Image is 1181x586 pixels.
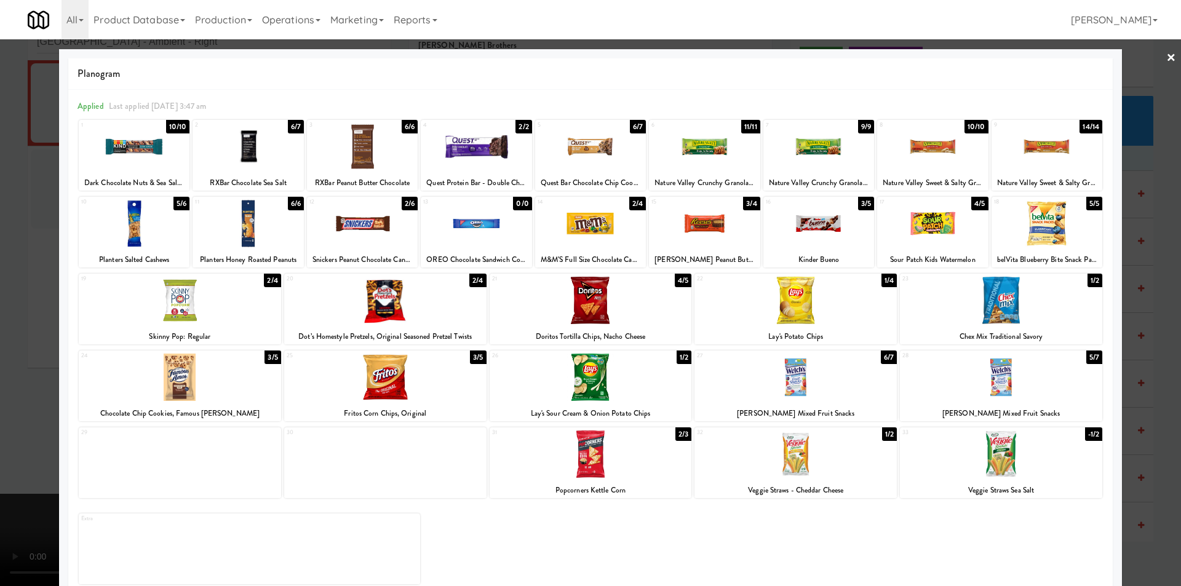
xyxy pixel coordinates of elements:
[402,120,418,133] div: 6/6
[79,350,281,421] div: 243/5Chocolate Chip Cookies, Famous [PERSON_NAME]
[491,406,690,421] div: Lay's Sour Cream & Onion Potato Chips
[535,197,646,267] div: 142/4M&M'S Full Size Chocolate Candy, Peanut
[81,329,279,344] div: Skinny Pop: Regular
[696,483,895,498] div: Veggie Straws - Cheddar Cheese
[1166,39,1176,77] a: ×
[993,252,1100,267] div: belVita Blueberry Bite Snack Packs
[193,120,303,191] div: 26/7RXBar Chocolate Sea Salt
[649,175,760,191] div: Nature Valley Crunchy Granola Bars, Oats 'n Honey
[81,252,188,267] div: Planters Salted Cashews
[877,252,988,267] div: Sour Patch Kids Watermelon
[882,427,897,441] div: 1/2
[264,274,280,287] div: 2/4
[194,175,301,191] div: RXBar Chocolate Sea Salt
[284,427,487,498] div: 30
[286,329,485,344] div: Dot’s Homestyle Pretzels, Original Seasoned Pretzel Twists
[538,120,590,130] div: 5
[79,252,189,267] div: Planters Salted Cashews
[193,175,303,191] div: RXBar Chocolate Sea Salt
[629,197,646,210] div: 2/4
[307,252,418,267] div: Snickers Peanut Chocolate Candy Bar, Full Size
[309,175,416,191] div: RXBar Peanut Butter Chocolate
[81,513,249,524] div: Extra
[79,274,281,344] div: 192/4Skinny Pop: Regular
[423,197,476,207] div: 13
[79,406,281,421] div: Chocolate Chip Cookies, Famous [PERSON_NAME]
[971,197,988,210] div: 4/5
[535,252,646,267] div: M&M'S Full Size Chocolate Candy, Peanut
[490,406,692,421] div: Lay's Sour Cream & Onion Potato Chips
[195,197,248,207] div: 11
[79,175,189,191] div: Dark Chocolate Nuts & Sea Salt Kind Bar
[694,406,897,421] div: [PERSON_NAME] Mixed Fruit Snacks
[697,274,795,284] div: 22
[992,252,1102,267] div: belVita Blueberry Bite Snack Packs
[766,197,819,207] div: 16
[284,350,487,421] div: 253/5Fritos Corn Chips, Original
[879,175,986,191] div: Nature Valley Sweet & Salty Granola Bars, Peanut
[694,350,897,421] div: 276/7[PERSON_NAME] Mixed Fruit Snacks
[423,120,476,130] div: 4
[284,274,487,344] div: 202/4Dot’s Homestyle Pretzels, Original Seasoned Pretzel Twists
[765,175,872,191] div: Nature Valley Crunchy Granola Bars, Oats 'n Honey
[490,274,692,344] div: 214/5Doritos Tortilla Chips, Nacho Cheese
[1085,427,1102,441] div: -1/2
[109,100,207,112] span: Last applied [DATE] 3:47 am
[535,120,646,191] div: 56/7Quest Bar Chocolate Chip Cookie Dough
[490,329,692,344] div: Doritos Tortilla Chips, Nacho Cheese
[900,274,1102,344] div: 231/2Chex Mix Traditional Savory
[877,197,988,267] div: 174/5Sour Patch Kids Watermelon
[81,350,180,361] div: 24
[309,120,362,130] div: 3
[79,427,281,498] div: 29
[765,252,872,267] div: Kinder Bueno
[763,252,874,267] div: Kinder Bueno
[490,350,692,421] div: 261/2Lay's Sour Cream & Onion Potato Chips
[694,274,897,344] div: 221/4Lay's Potato Chips
[900,427,1102,498] div: 33-1/2Veggie Straws Sea Salt
[993,175,1100,191] div: Nature Valley Sweet & Salty Granola Bars, Peanut
[81,427,180,438] div: 29
[421,175,531,191] div: Quest Protein Bar - Double Chocolate Chunk
[994,120,1047,130] div: 9
[649,252,760,267] div: [PERSON_NAME] Peanut Butter Cups, Milk Chocolate
[309,197,362,207] div: 12
[651,175,758,191] div: Nature Valley Crunchy Granola Bars, Oats 'n Honey
[79,120,189,191] div: 110/10Dark Chocolate Nuts & Sea Salt Kind Bar
[651,252,758,267] div: [PERSON_NAME] Peanut Butter Cups, Milk Chocolate
[902,350,1001,361] div: 28
[858,120,874,133] div: 9/9
[900,350,1102,421] div: 285/7[PERSON_NAME] Mixed Fruit Snacks
[630,120,646,133] div: 6/7
[743,197,760,210] div: 3/4
[649,197,760,267] div: 153/4[PERSON_NAME] Peanut Butter Cups, Milk Chocolate
[421,197,531,267] div: 130/0OREO Chocolate Sandwich Cookies
[902,406,1100,421] div: [PERSON_NAME] Mixed Fruit Snacks
[81,120,134,130] div: 1
[537,252,644,267] div: M&M'S Full Size Chocolate Candy, Peanut
[694,483,897,498] div: Veggie Straws - Cheddar Cheese
[421,120,531,191] div: 42/2Quest Protein Bar - Double Chocolate Chunk
[902,329,1100,344] div: Chex Mix Traditional Savory
[697,427,795,438] div: 32
[307,175,418,191] div: RXBar Peanut Butter Chocolate
[492,350,590,361] div: 26
[491,329,690,344] div: Doritos Tortilla Chips, Nacho Cheese
[288,120,304,133] div: 6/7
[763,120,874,191] div: 79/9Nature Valley Crunchy Granola Bars, Oats 'n Honey
[286,406,485,421] div: Fritos Corn Chips, Original
[469,274,486,287] div: 2/4
[763,175,874,191] div: Nature Valley Crunchy Granola Bars, Oats 'n Honey
[763,197,874,267] div: 163/5Kinder Bueno
[195,120,248,130] div: 2
[287,427,385,438] div: 30
[78,100,104,112] span: Applied
[402,197,418,210] div: 2/6
[79,513,420,584] div: Extra
[880,120,932,130] div: 8
[288,197,304,210] div: 6/6
[79,329,281,344] div: Skinny Pop: Regular
[881,274,897,287] div: 1/4
[194,252,301,267] div: Planters Honey Roasted Peanuts
[697,350,795,361] div: 27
